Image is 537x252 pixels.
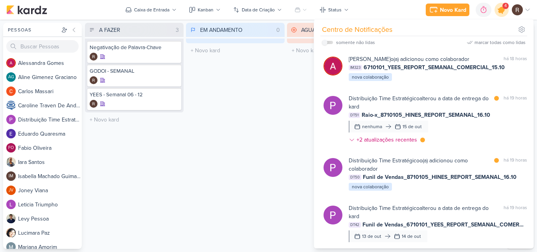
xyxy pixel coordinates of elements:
img: Caroline Traven De Andrade [6,101,16,110]
div: Pessoas [6,26,60,33]
div: Negativação de Palavra-Chave [90,44,179,51]
b: Distribuição Time Estratégico [349,157,419,164]
b: Distribuição Time Estratégico [349,205,419,212]
span: Funil de Vendas_6710101_YEES_REPORT_SEMANAL_COMERCIAL_15.10 [362,221,527,229]
div: I s a b e l l a M a c h a d o G u i m a r ã e s [18,172,82,180]
div: 14 de out [402,233,421,240]
div: 15 de out [403,123,422,130]
div: I a r a S a n t o s [18,158,82,166]
img: Lucimara Paz [6,228,16,237]
div: somente não lidas [336,39,375,46]
div: Criador(a): Rafael Dornelles [90,76,97,84]
div: A l e s s a n d r a G o m e s [18,59,82,67]
div: alterou a data de entrega do kard [349,204,489,221]
div: o(a) adicionou como colaborador [349,156,489,173]
input: Buscar Pessoas [6,40,79,53]
div: L e t i c i a T r i u m p h o [18,200,82,209]
div: Criador(a): Rafael Dornelles [90,53,97,61]
div: nova colaboração [349,183,392,191]
div: D i s t r i b u i ç ã o T i m e E s t r a t é g i c o [18,116,82,124]
div: marcar todas como lidas [474,39,526,46]
img: Distribuição Time Estratégico [324,206,342,224]
img: Carlos Massari [6,86,16,96]
div: +2 atualizações recentes [357,136,419,144]
div: E d u a r d o Q u a r e s m a [18,130,82,138]
p: IM [9,174,13,178]
div: YEES - Semanal 06 - 12 [90,91,179,98]
b: Distribuição Time Estratégico [349,95,419,102]
img: Alessandra Gomes [6,58,16,68]
div: Joney Viana [6,186,16,195]
b: [PERSON_NAME] [349,56,390,63]
span: IM323 [349,65,362,70]
div: Fabio Oliveira [6,143,16,153]
span: DT51 [349,112,360,118]
img: kardz.app [6,5,47,15]
button: Novo Kard [426,4,469,16]
div: L e v y P e s s o a [18,215,82,223]
div: nova colaboração [349,73,392,81]
div: Isabella Machado Guimarães [6,171,16,181]
div: há 19 horas [504,156,527,173]
img: Alessandra Gomes [324,57,342,75]
span: 6710101_YEES_REPORT_SEMANAL_COMERCIAL_15.10 [364,63,505,72]
div: Criador(a): Rafael Dornelles [90,100,97,108]
div: J o n e y V i a n a [18,186,82,195]
img: Rafael Dornelles [90,76,97,84]
div: Aline Gimenez Graciano [6,72,16,82]
input: + Novo kard [289,45,384,56]
div: o(a) adicionou como colaborador [349,55,469,63]
img: Levy Pessoa [6,214,16,223]
div: Novo Kard [440,6,466,14]
div: C a r l o s M a s s a r i [18,87,82,96]
img: Leticia Triumpho [6,200,16,209]
img: Iara Santos [6,157,16,167]
div: GODOI - SEMANAL [90,68,179,75]
div: alterou a data de entrega do kard [349,94,489,111]
div: há 19 horas [504,94,527,111]
img: Distribuição Time Estratégico [6,115,16,124]
div: 3 [173,26,182,34]
p: AG [8,75,14,79]
div: A l i n e G i m e n e z G r a c i a n o [18,73,82,81]
img: Rafael Dornelles [90,53,97,61]
div: F a b i o O l i v e i r a [18,144,82,152]
div: há 18 horas [504,55,527,63]
span: DT42 [349,222,361,228]
span: Raio-x_8710105_HINES_REPORT_SEMANAL_16.10 [362,111,490,119]
div: M a r i a n a A m o r i m [18,243,82,251]
div: L u c i m a r a P a z [18,229,82,237]
div: 0 [273,26,283,34]
div: há 19 horas [504,204,527,221]
span: DT50 [349,175,361,180]
img: Eduardo Quaresma [6,129,16,138]
img: Distribuição Time Estratégico [324,158,342,177]
div: Centro de Notificações [322,24,392,35]
img: Rafael Dornelles [512,4,523,15]
p: JV [9,188,13,193]
input: + Novo kard [188,45,283,56]
input: + Novo kard [86,114,182,125]
div: C a r o l i n e T r a v e n D e A n d r a d e [18,101,82,110]
img: Distribuição Time Estratégico [324,96,342,115]
img: Rafael Dornelles [90,100,97,108]
p: FO [8,146,14,150]
span: 4 [504,3,507,9]
img: Mariana Amorim [6,242,16,252]
span: Funil de Vendas_8710105_HINES_REPORT_SEMANAL_16.10 [363,173,517,181]
div: 13 de out [362,233,381,240]
div: nenhuma [362,123,382,130]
